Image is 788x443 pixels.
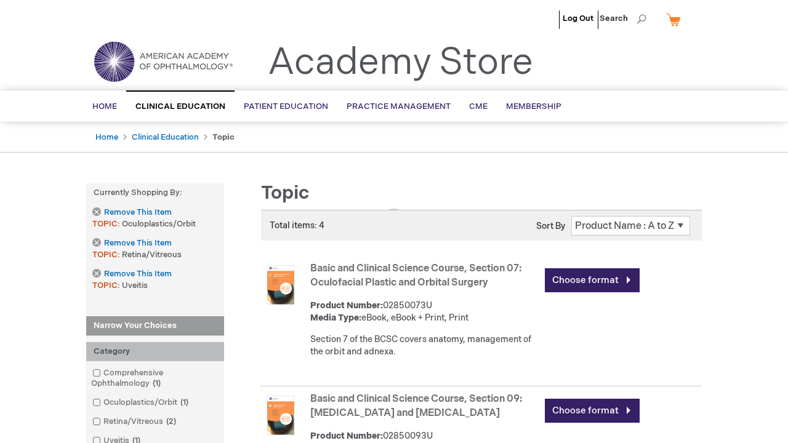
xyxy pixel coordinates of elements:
[563,14,593,23] a: Log Out
[310,300,383,311] strong: Product Number:
[177,397,191,407] span: 1
[261,396,300,435] img: Basic and Clinical Science Course, Section 09: Uveitis and Ocular Inflammation
[122,250,182,260] span: Retina/Vitreous
[261,182,309,204] span: Topic
[310,300,539,324] div: 02850073U eBook, eBook + Print, Print
[545,268,640,292] a: Choose format
[92,102,117,111] span: Home
[163,417,179,426] span: 2
[261,265,300,305] img: Basic and Clinical Science Course, Section 07: Oculofacial Plastic and Orbital Surgery
[268,41,533,85] a: Academy Store
[104,207,172,218] span: Remove This Item
[92,219,122,229] span: TOPIC
[95,132,118,142] a: Home
[270,220,324,231] span: Total items: 4
[310,393,522,419] a: Basic and Clinical Science Course, Section 09: [MEDICAL_DATA] and [MEDICAL_DATA]
[212,132,235,142] strong: Topic
[92,250,122,260] span: TOPIC
[600,6,646,31] span: Search
[244,102,328,111] span: Patient Education
[92,269,171,279] a: Remove This Item
[135,102,225,111] span: Clinical Education
[92,207,171,218] a: Remove This Item
[310,313,361,323] strong: Media Type:
[132,132,199,142] a: Clinical Education
[86,316,224,336] strong: Narrow Your Choices
[310,333,539,358] div: Section 7 of the BCSC covers anatomy, management of the orbit and adnexa.
[347,102,451,111] span: Practice Management
[89,416,181,428] a: Retina/Vitreous2
[122,219,196,229] span: Oculoplastics/Orbit
[545,399,640,423] a: Choose format
[104,268,172,280] span: Remove This Item
[89,397,193,409] a: Oculoplastics/Orbit1
[122,281,148,290] span: Uveitis
[86,342,224,361] div: Category
[92,238,171,249] a: Remove This Item
[469,102,488,111] span: CME
[506,102,561,111] span: Membership
[92,281,122,290] span: TOPIC
[86,183,224,202] strong: Currently Shopping by:
[150,378,164,388] span: 1
[310,431,383,441] strong: Product Number:
[89,367,221,389] a: Comprehensive Ophthalmology1
[310,263,521,289] a: Basic and Clinical Science Course, Section 07: Oculofacial Plastic and Orbital Surgery
[536,221,565,231] label: Sort By
[104,237,172,249] span: Remove This Item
